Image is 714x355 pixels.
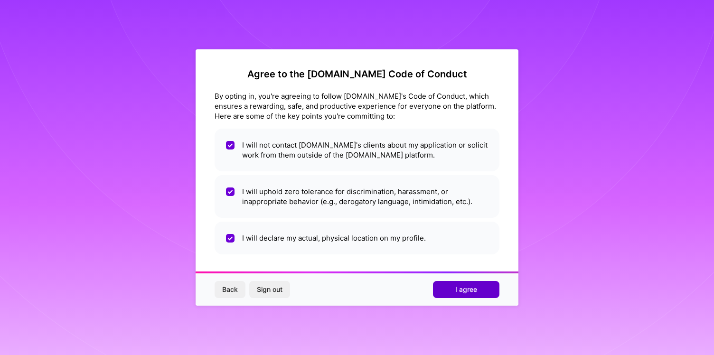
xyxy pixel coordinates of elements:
span: Sign out [257,285,282,294]
li: I will not contact [DOMAIN_NAME]'s clients about my application or solicit work from them outside... [215,129,499,171]
button: Sign out [249,281,290,298]
span: I agree [455,285,477,294]
button: I agree [433,281,499,298]
li: I will declare my actual, physical location on my profile. [215,222,499,254]
h2: Agree to the [DOMAIN_NAME] Code of Conduct [215,68,499,80]
div: By opting in, you're agreeing to follow [DOMAIN_NAME]'s Code of Conduct, which ensures a rewardin... [215,91,499,121]
li: I will uphold zero tolerance for discrimination, harassment, or inappropriate behavior (e.g., der... [215,175,499,218]
span: Back [222,285,238,294]
button: Back [215,281,245,298]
